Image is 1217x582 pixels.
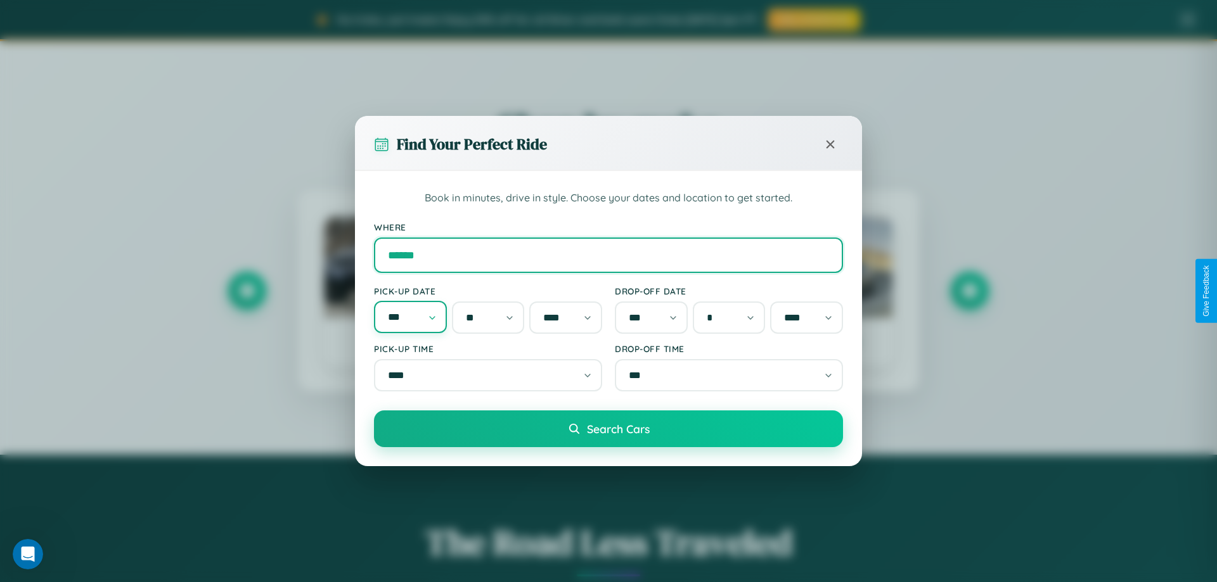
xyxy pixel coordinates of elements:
button: Search Cars [374,410,843,447]
label: Pick-up Date [374,286,602,296]
h3: Find Your Perfect Ride [397,134,547,155]
span: Search Cars [587,422,650,436]
label: Pick-up Time [374,343,602,354]
label: Drop-off Time [615,343,843,354]
p: Book in minutes, drive in style. Choose your dates and location to get started. [374,190,843,206]
label: Where [374,222,843,232]
label: Drop-off Date [615,286,843,296]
